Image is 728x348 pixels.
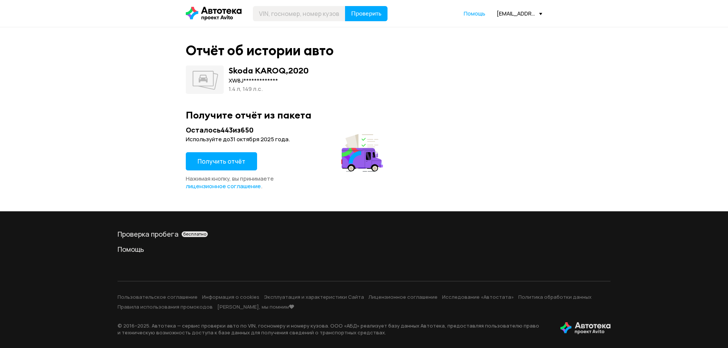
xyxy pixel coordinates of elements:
a: Пользовательское соглашение [118,293,198,300]
a: [PERSON_NAME], мы помним [217,303,294,310]
span: Получить отчёт [198,157,245,165]
a: лицензионное соглашение [186,183,261,190]
div: Используйте до 31 октября 2025 года . [186,136,385,143]
div: [EMAIL_ADDRESS][DOMAIN_NAME] [497,10,542,17]
div: Получите отчёт из пакета [186,109,542,121]
div: Skoda KAROQ , 2020 [229,66,309,75]
div: Осталось 443 из 650 [186,125,385,135]
a: Информация о cookies [202,293,259,300]
button: Получить отчёт [186,152,257,170]
a: Лицензионное соглашение [369,293,438,300]
span: Проверить [351,11,381,17]
a: Помощь [464,10,485,17]
img: tWS6KzJlK1XUpy65r7uaHVIs4JI6Dha8Nraz9T2hA03BhoCc4MtbvZCxBLwJIh+mQSIAkLBJpqMoKVdP8sONaFJLCz6I0+pu7... [560,322,610,334]
span: бесплатно [183,231,206,237]
a: Помощь [118,245,610,254]
button: Проверить [345,6,388,21]
span: лицензионное соглашение [186,182,261,190]
div: 1.4 л, 149 л.c. [229,85,309,93]
a: Исследование «Автостата» [442,293,514,300]
a: Проверка пробегабесплатно [118,229,610,239]
p: © 2016– 2025 . Автотека — сервис проверки авто по VIN, госномеру и номеру кузова. ООО «АБД» реали... [118,322,548,336]
a: Правила использования промокодов [118,303,213,310]
a: Политика обработки данных [518,293,591,300]
div: Отчёт об истории авто [186,42,334,59]
span: Нажимая кнопку, вы принимаете . [186,175,274,190]
input: VIN, госномер, номер кузова [253,6,345,21]
a: Эксплуатация и характеристики Сайта [264,293,364,300]
div: Проверка пробега [118,229,610,239]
